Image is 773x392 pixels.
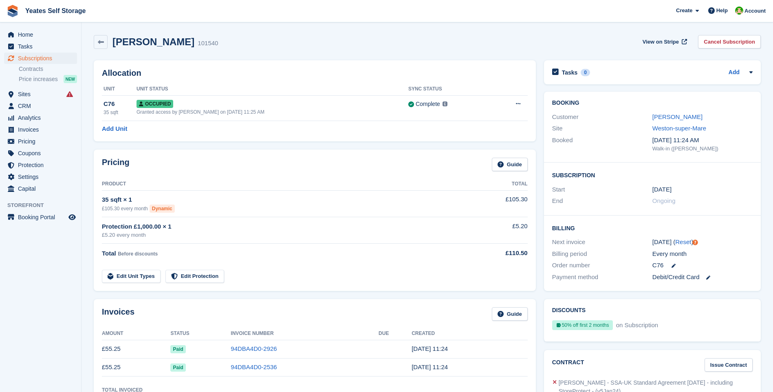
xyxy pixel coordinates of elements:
[165,270,224,283] a: Edit Protection
[170,363,185,372] span: Paid
[4,136,77,147] a: menu
[112,36,194,47] h2: [PERSON_NAME]
[19,75,77,84] a: Price increases NEW
[231,327,379,340] th: Invoice Number
[639,35,689,48] a: View on Stripe
[581,69,590,76] div: 0
[652,238,753,247] div: [DATE] ( )
[443,101,447,106] img: icon-info-grey-7440780725fd019a000dd9b08b2336e03edf1995a4989e88bcd33f0948082b44.svg
[408,83,491,96] th: Sync Status
[104,99,137,109] div: C76
[4,159,77,171] a: menu
[150,205,175,213] div: Dynamic
[676,7,692,15] span: Create
[552,112,652,122] div: Customer
[652,125,706,132] a: Weston-super-Mare
[66,91,73,97] i: Smart entry sync failures have occurred
[102,358,170,377] td: £55.25
[552,273,652,282] div: Payment method
[4,100,77,112] a: menu
[552,307,753,314] h2: Discounts
[118,251,158,257] span: Before discounts
[102,158,130,171] h2: Pricing
[67,212,77,222] a: Preview store
[104,109,137,116] div: 35 sqft
[18,100,67,112] span: CRM
[19,75,58,83] span: Price increases
[22,4,89,18] a: Yeates Self Storage
[7,5,19,17] img: stora-icon-8386f47178a22dfd0bd8f6a31ec36ba5ce8667c1dd55bd0f319d3a0aa187defe.svg
[552,196,652,206] div: End
[18,29,67,40] span: Home
[4,41,77,52] a: menu
[552,136,652,153] div: Booked
[231,345,277,352] a: 94DBA4D0-2926
[18,88,67,100] span: Sites
[552,224,753,232] h2: Billing
[137,83,408,96] th: Unit Status
[102,83,137,96] th: Unit
[102,195,462,205] div: 35 sqft × 1
[652,273,753,282] div: Debit/Credit Card
[552,261,652,270] div: Order number
[412,363,448,370] time: 2025-08-14 10:24:51 UTC
[102,178,462,191] th: Product
[652,261,664,270] span: C76
[462,190,528,217] td: £105.30
[643,38,679,46] span: View on Stripe
[18,124,67,135] span: Invoices
[744,7,766,15] span: Account
[170,327,231,340] th: Status
[552,100,753,106] h2: Booking
[102,68,528,78] h2: Allocation
[735,7,743,15] img: Angela Field
[698,35,761,48] a: Cancel Subscription
[652,249,753,259] div: Every month
[552,238,652,247] div: Next invoice
[102,340,170,358] td: £55.25
[18,136,67,147] span: Pricing
[614,322,658,328] span: on Subscription
[652,197,676,204] span: Ongoing
[4,29,77,40] a: menu
[552,185,652,194] div: Start
[492,158,528,171] a: Guide
[462,178,528,191] th: Total
[19,65,77,73] a: Contracts
[18,211,67,223] span: Booking Portal
[552,249,652,259] div: Billing period
[552,320,613,330] div: 50% off first 2 months
[18,183,67,194] span: Capital
[4,148,77,159] a: menu
[412,345,448,352] time: 2025-09-14 10:24:58 UTC
[552,358,584,372] h2: Contract
[64,75,77,83] div: NEW
[462,249,528,258] div: £110.50
[18,159,67,171] span: Protection
[7,201,81,209] span: Storefront
[379,327,412,340] th: Due
[102,327,170,340] th: Amount
[652,136,753,145] div: [DATE] 11:24 AM
[102,222,462,231] div: Protection £1,000.00 × 1
[692,239,699,246] div: Tooltip anchor
[18,148,67,159] span: Coupons
[4,124,77,135] a: menu
[231,363,277,370] a: 94DBA4D0-2536
[716,7,728,15] span: Help
[729,68,740,77] a: Add
[562,69,578,76] h2: Tasks
[552,124,652,133] div: Site
[18,112,67,123] span: Analytics
[4,211,77,223] a: menu
[492,307,528,321] a: Guide
[652,145,753,153] div: Walk-in ([PERSON_NAME])
[4,112,77,123] a: menu
[137,100,173,108] span: Occupied
[18,41,67,52] span: Tasks
[102,270,161,283] a: Edit Unit Types
[416,100,440,108] div: Complete
[4,183,77,194] a: menu
[4,171,77,183] a: menu
[102,307,134,321] h2: Invoices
